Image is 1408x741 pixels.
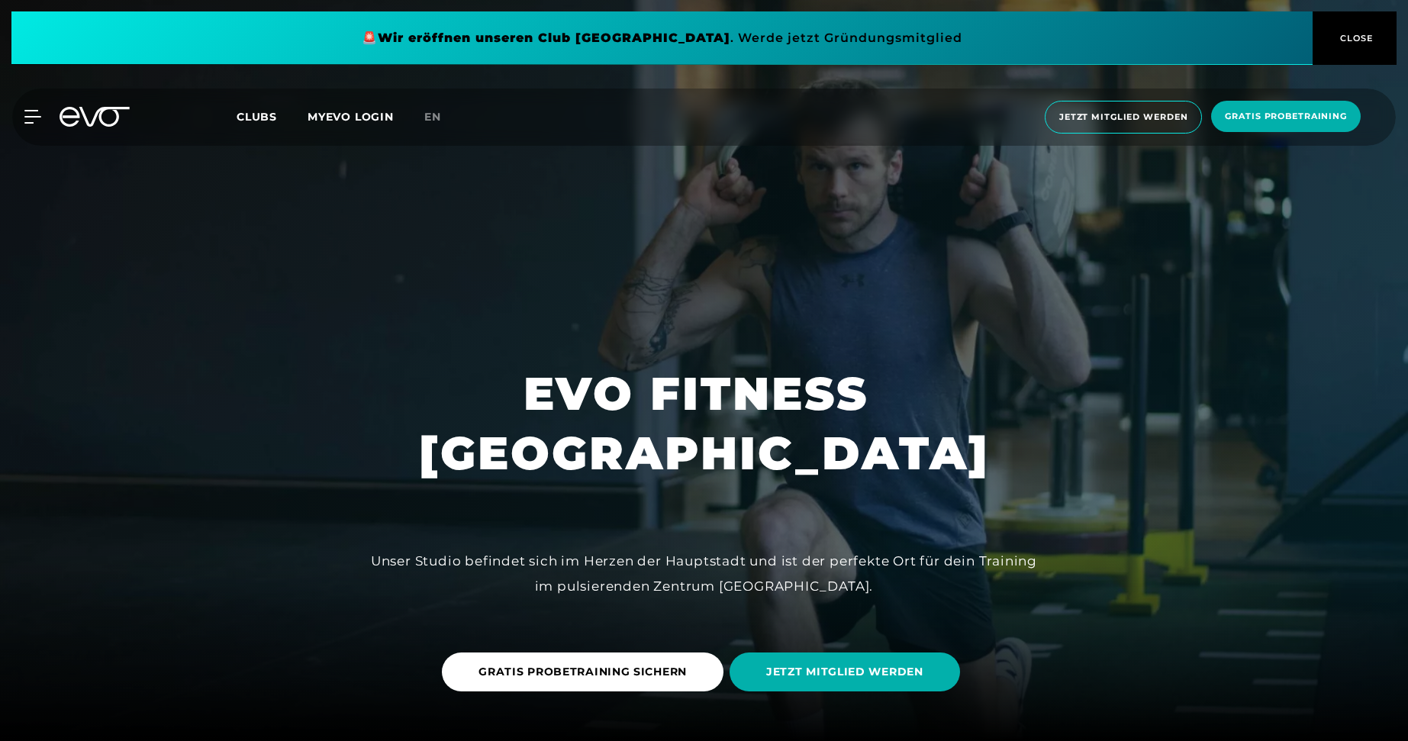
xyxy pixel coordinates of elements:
a: JETZT MITGLIED WERDEN [730,641,966,703]
span: GRATIS PROBETRAINING SICHERN [478,664,687,680]
span: CLOSE [1336,31,1374,45]
span: en [424,110,441,124]
h1: EVO FITNESS [GEOGRAPHIC_DATA] [419,364,990,483]
a: en [424,108,459,126]
div: Unser Studio befindet sich im Herzen der Hauptstadt und ist der perfekte Ort für dein Training im... [361,549,1048,598]
a: Jetzt Mitglied werden [1040,101,1207,134]
a: Clubs [237,109,308,124]
span: JETZT MITGLIED WERDEN [766,664,923,680]
button: CLOSE [1313,11,1397,65]
a: Gratis Probetraining [1207,101,1365,134]
span: Clubs [237,110,277,124]
span: Jetzt Mitglied werden [1059,111,1187,124]
a: MYEVO LOGIN [308,110,394,124]
span: Gratis Probetraining [1225,110,1347,123]
a: GRATIS PROBETRAINING SICHERN [442,641,730,703]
